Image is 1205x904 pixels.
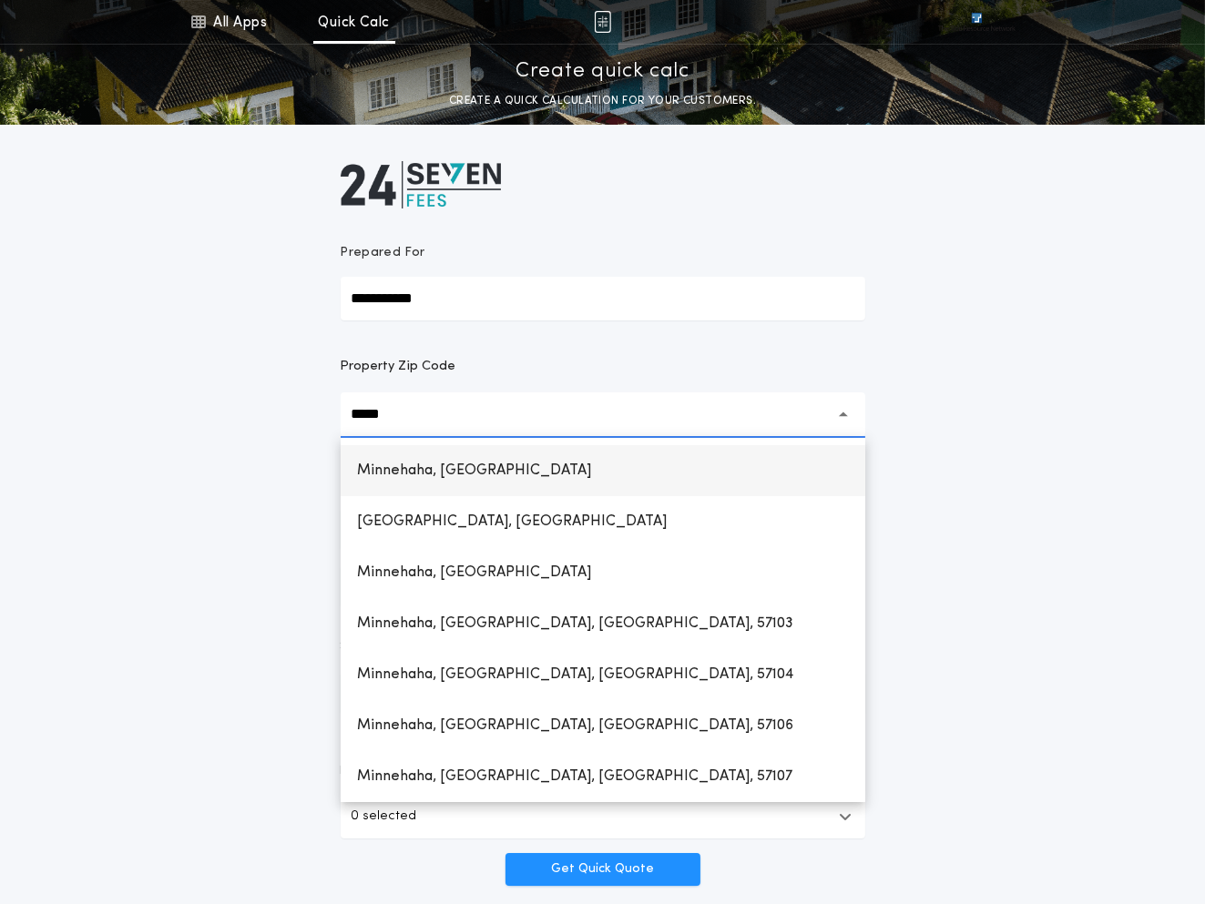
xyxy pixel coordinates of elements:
h1: Minnehaha, [GEOGRAPHIC_DATA] [343,449,607,493]
img: logo [341,161,501,208]
p: Create quick calc [516,57,689,86]
p: CREATE A QUICK CALCULATION FOR YOUR CUSTOMERS. [449,92,756,110]
p: 0 selected [352,806,417,828]
h1: Minnehaha, [GEOGRAPHIC_DATA], [GEOGRAPHIC_DATA], 57103 [343,602,809,645]
button: Minnehaha, [GEOGRAPHIC_DATA] [341,445,865,496]
img: img [594,11,611,33]
button: Minnehaha, [GEOGRAPHIC_DATA] [341,547,865,598]
h1: [GEOGRAPHIC_DATA], [GEOGRAPHIC_DATA] [343,500,682,543]
button: Minnehaha, [GEOGRAPHIC_DATA], [GEOGRAPHIC_DATA], 57106 [341,700,865,751]
h1: Minnehaha, [GEOGRAPHIC_DATA], [GEOGRAPHIC_DATA], 57104 [343,653,809,696]
button: Minnehaha, [GEOGRAPHIC_DATA], [GEOGRAPHIC_DATA], 57104 [341,649,865,700]
button: Minnehaha, [GEOGRAPHIC_DATA], [GEOGRAPHIC_DATA], 57103 [341,598,865,649]
h1: Minnehaha, [GEOGRAPHIC_DATA] [343,551,607,594]
button: Minnehaha, [GEOGRAPHIC_DATA], [GEOGRAPHIC_DATA], 57107 [341,751,865,802]
button: [GEOGRAPHIC_DATA], [GEOGRAPHIC_DATA] [341,496,865,547]
label: Property Zip Code [341,356,456,378]
h1: Minnehaha, [GEOGRAPHIC_DATA], [GEOGRAPHIC_DATA], 57106 [343,704,809,747]
input: Prepared For [341,277,865,320]
p: Prepared For [341,244,425,262]
img: vs-icon [938,13,1015,31]
button: 0 selected [341,795,865,838]
button: Get Quick Quote [505,853,700,886]
h1: Minnehaha, [GEOGRAPHIC_DATA], [GEOGRAPHIC_DATA], 57107 [343,755,808,798]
